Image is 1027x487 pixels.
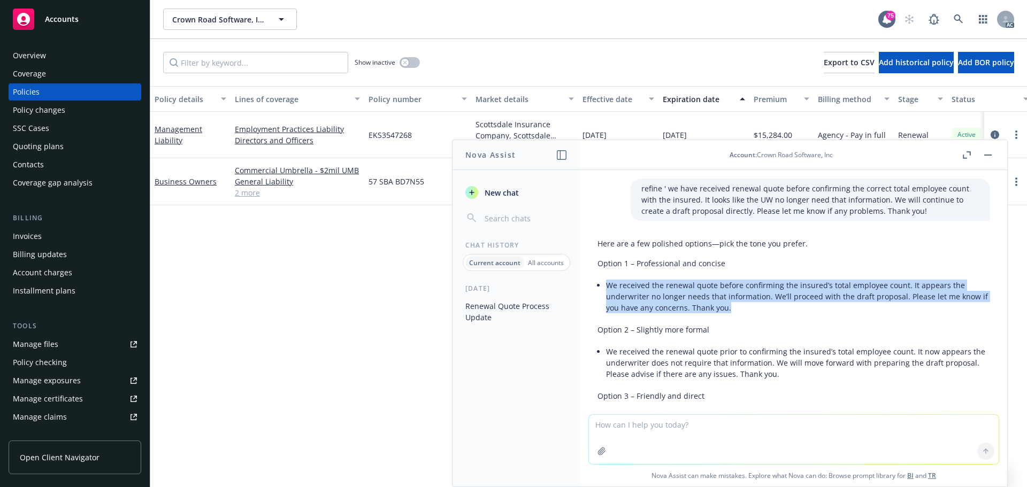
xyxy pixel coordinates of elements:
a: Policy checking [9,354,141,371]
div: : Crown Road Software, Inc [730,150,833,159]
div: Lines of coverage [235,94,348,105]
a: Report a Bug [923,9,945,30]
a: Quoting plans [9,138,141,155]
a: Account charges [9,264,141,281]
input: Search chats [482,211,568,226]
div: Policies [13,83,40,101]
span: Export to CSV [824,57,875,67]
a: Manage certificates [9,390,141,407]
div: Billing [9,213,141,223]
button: Policy details [150,86,231,112]
span: [DATE] [663,129,687,141]
div: Billing method [818,94,878,105]
div: Expiration date [663,94,733,105]
button: Lines of coverage [231,86,364,112]
div: Market details [476,94,562,105]
a: Policy changes [9,102,141,119]
button: Premium [749,86,814,112]
a: Billing updates [9,246,141,263]
span: Open Client Navigator [20,452,99,463]
button: Stage [894,86,947,112]
a: Accounts [9,4,141,34]
input: Filter by keyword... [163,52,348,73]
a: SSC Cases [9,120,141,137]
a: circleInformation [988,128,1001,141]
span: EKS3547268 [369,129,412,141]
a: Invoices [9,228,141,245]
button: Market details [471,86,578,112]
div: Premium [754,94,798,105]
div: Stage [898,94,931,105]
a: Switch app [972,9,994,30]
span: 57 SBA BD7N55 [369,176,424,187]
button: Expiration date [658,86,749,112]
div: Scottsdale Insurance Company, Scottsdale Insurance Company (Nationwide), E-Risk Services, RT Spec... [476,119,574,141]
button: Add historical policy [879,52,954,73]
li: We received the renewal quote prior to confirming the insured’s total employee count. It now appe... [606,344,990,382]
span: New chat [482,187,519,198]
span: Renewal [898,129,929,141]
a: Employment Practices Liability [235,123,360,135]
button: New chat [461,183,572,202]
a: 2 more [235,187,360,198]
a: Manage exposures [9,372,141,389]
a: Start snowing [899,9,920,30]
p: Option 2 – Slightly more formal [597,324,990,335]
div: Effective date [583,94,642,105]
p: Here are a few polished options—pick the tone you prefer. [597,238,990,249]
a: Manage claims [9,408,141,426]
h1: Nova Assist [465,149,516,160]
a: Business Owners [155,176,217,187]
a: more [1010,128,1023,141]
a: Management Liability [155,124,202,145]
a: Installment plans [9,282,141,299]
p: All accounts [528,258,564,267]
span: Crown Road Software, Inc [172,14,265,25]
p: Option 3 – Friendly and direct [597,390,990,401]
a: TR [928,471,936,480]
div: Manage exposures [13,372,81,389]
button: Export to CSV [824,52,875,73]
div: Tools [9,321,141,331]
a: Commercial Umbrella - $2mil UMB [235,165,360,176]
span: Add historical policy [879,57,954,67]
button: Crown Road Software, Inc [163,9,297,30]
div: Manage certificates [13,390,83,407]
span: Accounts [45,15,79,24]
div: Chat History [453,241,580,250]
div: Account charges [13,264,72,281]
span: Agency - Pay in full [818,129,886,141]
a: Directors and Officers [235,135,360,146]
li: We received the renewal quote before confirming the insured’s total employee count. It appears th... [606,277,990,315]
button: Billing method [814,86,894,112]
button: Effective date [578,86,658,112]
div: Overview [13,47,46,64]
a: General Liability [235,176,360,187]
div: Invoices [13,228,42,245]
div: Contacts [13,156,44,173]
div: SSC Cases [13,120,49,137]
div: 75 [886,11,895,20]
li: We got the renewal quote before we confirmed the insured’s total employee count, but it looks lik... [606,410,990,448]
span: [DATE] [583,129,607,141]
button: Add BOR policy [958,52,1014,73]
div: Coverage gap analysis [13,174,93,191]
p: refine ' we have received renewal quote before confirming the correct total employee count with t... [641,183,979,217]
div: Policy changes [13,102,65,119]
div: Manage BORs [13,427,63,444]
a: Policies [9,83,141,101]
div: Manage files [13,336,58,353]
div: Billing updates [13,246,67,263]
span: Active [956,130,977,140]
a: Manage files [9,336,141,353]
span: Show inactive [355,58,395,67]
button: Renewal Quote Process Update [461,297,572,326]
button: Policy number [364,86,471,112]
a: Coverage gap analysis [9,174,141,191]
a: Overview [9,47,141,64]
div: Status [952,94,1017,105]
div: Coverage [13,65,46,82]
a: more [1010,175,1023,188]
div: [DATE] [453,284,580,293]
